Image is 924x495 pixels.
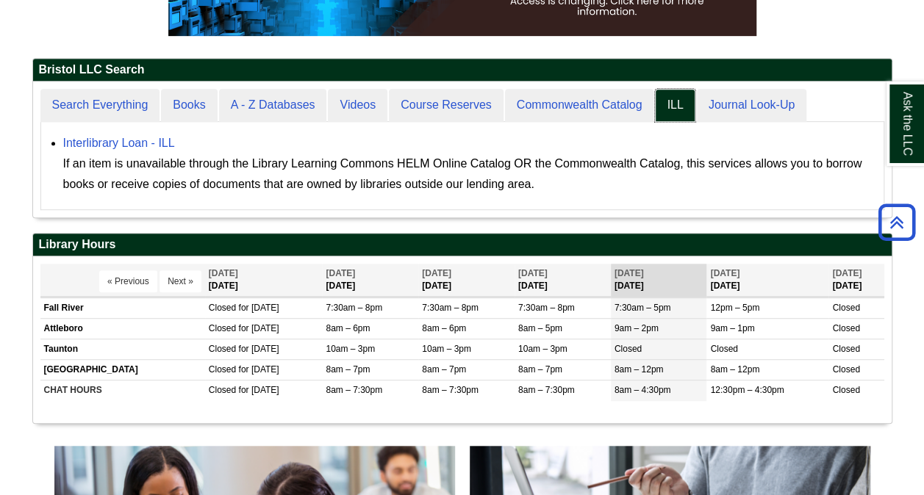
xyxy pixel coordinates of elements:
span: 7:30am – 5pm [615,303,671,313]
button: « Previous [99,270,157,292]
td: Taunton [40,339,205,360]
span: 8am – 6pm [326,323,370,333]
span: [DATE] [710,268,739,278]
th: [DATE] [418,264,515,297]
a: A - Z Databases [219,89,327,122]
th: [DATE] [611,264,707,297]
a: Course Reserves [389,89,504,122]
td: Fall River [40,297,205,318]
span: 9am – 2pm [615,323,659,333]
span: Closed [832,323,859,333]
span: [DATE] [615,268,644,278]
span: 10am – 3pm [518,344,567,354]
span: 8am – 7pm [422,364,466,375]
span: Closed [832,364,859,375]
span: [DATE] [422,268,451,278]
h2: Library Hours [33,234,892,256]
div: If an item is unavailable through the Library Learning Commons HELM Online Catalog OR the Commonw... [63,153,876,195]
span: 8am – 4:30pm [615,385,671,395]
span: 8am – 7:30pm [422,385,479,395]
a: Books [161,89,217,122]
span: 12:30pm – 4:30pm [710,385,784,395]
span: 7:30am – 8pm [422,303,479,313]
span: 8am – 12pm [710,364,759,375]
span: 9am – 1pm [710,323,754,333]
span: Closed [615,344,642,354]
span: Closed [209,385,236,395]
span: 8am – 7:30pm [518,385,575,395]
span: Closed [209,303,236,313]
span: for [DATE] [238,364,279,375]
a: Commonwealth Catalog [505,89,654,122]
span: Closed [209,323,236,333]
td: Attleboro [40,318,205,339]
span: 12pm – 5pm [710,303,759,313]
th: [DATE] [205,264,323,297]
span: [DATE] [518,268,548,278]
span: Closed [209,344,236,354]
span: for [DATE] [238,344,279,354]
span: for [DATE] [238,303,279,313]
span: [DATE] [832,268,862,278]
span: Closed [832,385,859,395]
span: 8am – 7pm [326,364,370,375]
td: CHAT HOURS [40,380,205,401]
span: 8am – 7pm [518,364,562,375]
span: 7:30am – 8pm [518,303,575,313]
button: Next » [160,270,201,292]
span: [DATE] [326,268,355,278]
th: [DATE] [322,264,418,297]
span: 8am – 12pm [615,364,664,375]
a: Journal Look-Up [697,89,806,122]
th: [DATE] [515,264,611,297]
td: [GEOGRAPHIC_DATA] [40,360,205,380]
span: 8am – 5pm [518,323,562,333]
span: Closed [710,344,737,354]
th: [DATE] [828,264,884,297]
a: Back to Top [873,212,920,232]
span: for [DATE] [238,323,279,333]
span: for [DATE] [238,385,279,395]
span: Closed [832,303,859,313]
span: Closed [832,344,859,354]
span: 8am – 7:30pm [326,385,382,395]
span: [DATE] [209,268,238,278]
a: Videos [328,89,387,122]
span: 10am – 3pm [422,344,471,354]
a: Search Everything [40,89,160,122]
th: [DATE] [706,264,828,297]
a: ILL [655,89,695,122]
a: Interlibrary Loan - ILL [63,137,175,149]
span: 8am – 6pm [422,323,466,333]
span: Closed [209,364,236,375]
span: 10am – 3pm [326,344,375,354]
h2: Bristol LLC Search [33,59,892,82]
span: 7:30am – 8pm [326,303,382,313]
